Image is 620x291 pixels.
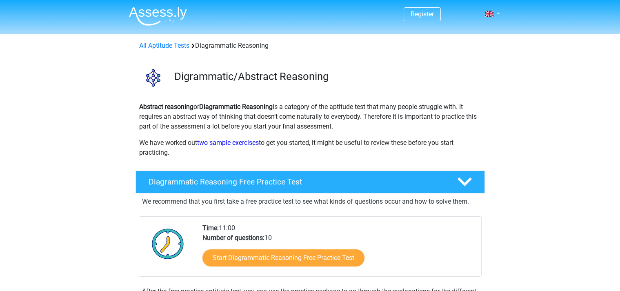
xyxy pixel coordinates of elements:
div: Diagrammatic Reasoning [136,41,484,51]
b: Abstract reasoning [139,103,193,111]
a: All Aptitude Tests [139,42,189,49]
a: two sample exercises [197,139,259,147]
a: Start Diagrammatic Reasoning Free Practice Test [202,249,364,267]
b: Diagrammatic Reasoning [199,103,273,111]
h3: Digrammatic/Abstract Reasoning [174,70,478,83]
img: diagrammatic reasoning [136,60,171,95]
b: Time: [202,224,219,232]
img: Assessly [129,7,187,26]
a: Diagrammatic Reasoning Free Practice Test [132,171,488,193]
div: 11:00 10 [196,223,481,276]
p: or is a category of the aptitude test that many people struggle with. It requires an abstract way... [139,102,481,131]
p: We recommend that you first take a free practice test to see what kinds of questions occur and ho... [142,197,478,207]
b: Number of questions: [202,234,264,242]
p: We have worked out to get you started, it might be useful to review these before you start practi... [139,138,481,158]
a: Register [411,10,434,18]
h4: Diagrammatic Reasoning Free Practice Test [149,177,444,187]
img: Clock [147,223,189,264]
